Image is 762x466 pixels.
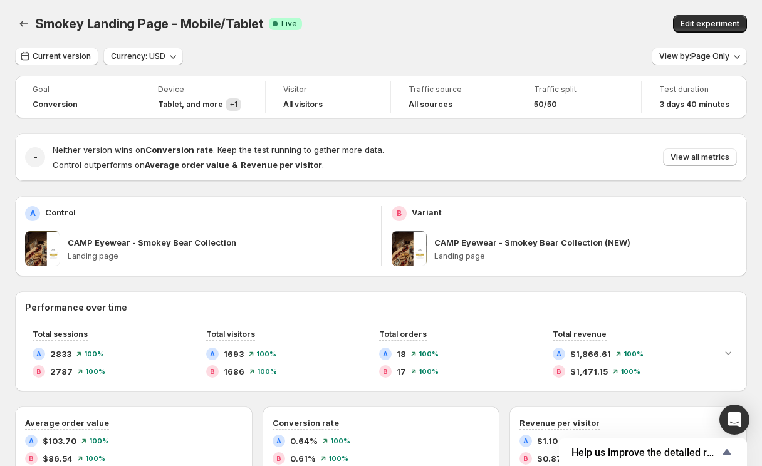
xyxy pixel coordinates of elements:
span: Total sessions [33,329,88,339]
a: GoalConversion [33,83,122,111]
span: 2833 [50,348,71,360]
button: Currency: USD [103,48,183,65]
span: Traffic split [534,85,624,95]
strong: Revenue per visitor [241,160,322,170]
span: 100 % [84,350,104,358]
span: 100 % [328,455,348,462]
span: + 1 [229,100,237,109]
h2: B [556,368,561,375]
a: Traffic split50/50 [534,83,624,111]
a: Traffic sourceAll sources [409,83,498,111]
span: Total visitors [206,329,255,339]
h2: A [210,350,215,358]
button: View all metrics [663,148,737,166]
span: 100 % [419,350,439,358]
span: $103.70 [43,435,76,447]
h2: B [210,368,215,375]
a: Test duration3 days 40 minutes [659,83,729,111]
strong: & [232,160,238,170]
span: 100 % [620,368,640,375]
h2: - [33,151,38,163]
h2: B [397,209,402,219]
span: Neither version wins on . Keep the test running to gather more data. [53,145,384,155]
span: 3 days 40 minutes [659,100,729,110]
span: Total orders [379,329,427,339]
span: Live [281,19,297,29]
button: View by:Page Only [652,48,747,65]
strong: Conversion rate [145,145,213,155]
span: Test duration [659,85,729,95]
span: Smokey Landing Page - Mobile/Tablet [35,16,264,31]
h4: All visitors [283,100,323,110]
span: $86.54 [43,452,73,465]
span: 0.64% [290,435,318,447]
h3: Revenue per visitor [519,417,600,429]
p: CAMP Eyewear - Smokey Bear Collection [68,236,236,249]
span: 2787 [50,365,73,378]
p: Control [45,206,76,219]
p: Landing page [434,251,738,261]
span: 100 % [330,437,350,445]
button: Current version [15,48,98,65]
span: Currency: USD [111,51,165,61]
h2: A [36,350,41,358]
span: 100 % [419,368,439,375]
span: View all metrics [671,152,729,162]
h2: A [556,350,561,358]
h2: Performance over time [25,301,737,314]
span: $1.10 [537,435,558,447]
a: VisitorAll visitors [283,83,373,111]
button: Show survey - Help us improve the detailed report for A/B campaigns [571,445,734,460]
span: Total revenue [553,329,607,339]
h2: A [29,437,34,445]
span: 1693 [224,348,244,360]
strong: Average order value [145,160,229,170]
h2: B [383,368,388,375]
a: DeviceTablet, and more+1 [158,83,248,111]
span: 100 % [624,350,644,358]
span: Traffic source [409,85,498,95]
span: Visitor [283,85,373,95]
h4: All sources [409,100,452,110]
p: CAMP Eyewear - Smokey Bear Collection (NEW) [434,236,630,249]
span: Help us improve the detailed report for A/B campaigns [571,447,719,458]
span: $1,866.61 [570,348,611,360]
button: Expand chart [719,344,737,361]
span: 0.61% [290,452,316,465]
p: Landing page [68,251,371,261]
h2: B [36,368,41,375]
span: 100 % [89,437,109,445]
span: Current version [33,51,91,61]
span: 100 % [85,455,105,462]
span: Edit experiment [681,19,739,29]
span: 50/50 [534,100,557,110]
span: $1,471.15 [570,365,608,378]
h2: A [383,350,388,358]
h2: A [276,437,281,445]
h2: A [523,437,528,445]
h2: B [523,455,528,462]
h2: B [276,455,281,462]
span: 100 % [570,437,590,445]
button: Back [15,15,33,33]
h3: Average order value [25,417,109,429]
h3: Conversion rate [273,417,339,429]
span: Goal [33,85,122,95]
span: View by: Page Only [659,51,729,61]
span: 1686 [224,365,244,378]
span: 18 [397,348,406,360]
img: CAMP Eyewear - Smokey Bear Collection (NEW) [392,231,427,266]
h2: A [30,209,36,219]
p: Variant [412,206,442,219]
h4: Tablet , and more [158,100,223,110]
span: Conversion [33,100,78,110]
span: 100 % [256,350,276,358]
span: 17 [397,365,406,378]
span: Control outperforms on . [53,160,324,170]
button: Edit experiment [673,15,747,33]
h2: B [29,455,34,462]
div: Open Intercom Messenger [719,405,749,435]
span: Device [158,85,248,95]
span: 100 % [85,368,105,375]
span: 100 % [257,368,277,375]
